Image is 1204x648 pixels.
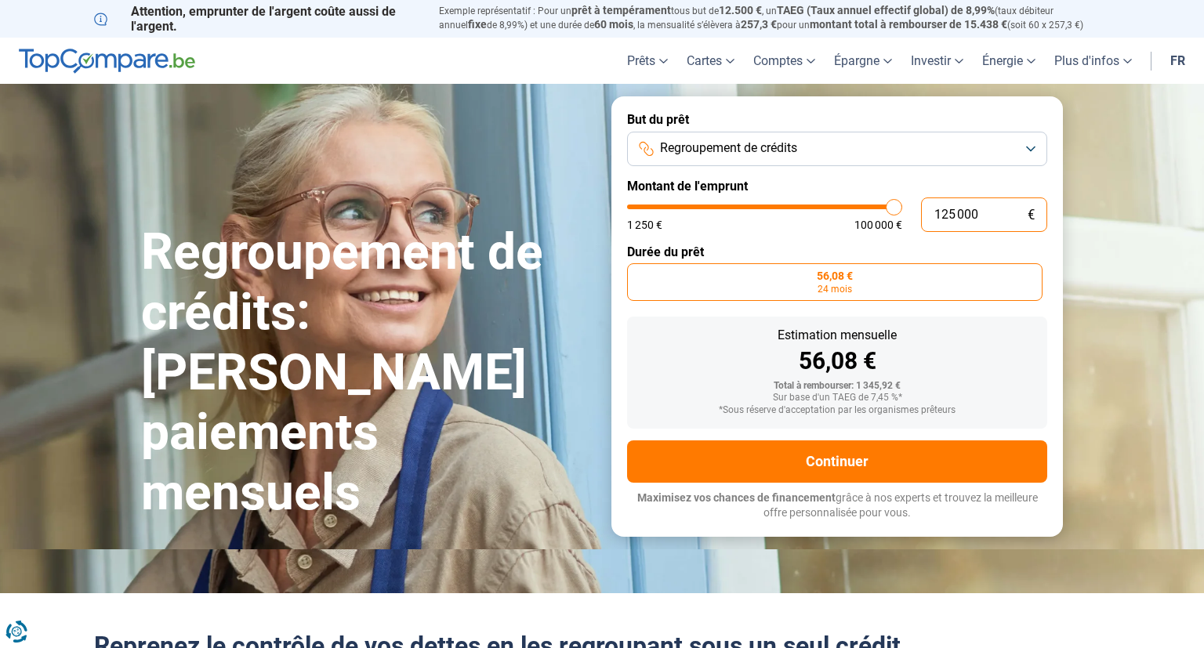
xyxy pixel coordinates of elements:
img: TopCompare [19,49,195,74]
p: Exemple représentatif : Pour un tous but de , un (taux débiteur annuel de 8,99%) et une durée de ... [439,4,1110,32]
p: grâce à nos experts et trouvez la meilleure offre personnalisée pour vous. [627,491,1047,521]
button: Regroupement de crédits [627,132,1047,166]
a: Plus d'infos [1045,38,1141,84]
div: Total à rembourser: 1 345,92 € [640,381,1035,392]
span: 100 000 € [854,219,902,230]
div: *Sous réserve d'acceptation par les organismes prêteurs [640,405,1035,416]
span: Maximisez vos chances de financement [637,491,836,504]
span: fixe [468,18,487,31]
span: Regroupement de crédits [660,139,797,157]
button: Continuer [627,440,1047,483]
span: 24 mois [818,284,852,294]
span: TAEG (Taux annuel effectif global) de 8,99% [777,4,995,16]
span: € [1028,208,1035,222]
span: 56,08 € [817,270,853,281]
span: 12.500 € [719,4,762,16]
div: 56,08 € [640,349,1035,373]
span: prêt à tempérament [571,4,671,16]
span: 257,3 € [741,18,777,31]
a: Prêts [618,38,677,84]
div: Sur base d'un TAEG de 7,45 %* [640,393,1035,404]
div: Estimation mensuelle [640,329,1035,342]
span: 1 250 € [627,219,662,230]
a: fr [1161,38,1195,84]
h1: Regroupement de crédits: [PERSON_NAME] paiements mensuels [141,223,593,523]
p: Attention, emprunter de l'argent coûte aussi de l'argent. [94,4,420,34]
a: Épargne [825,38,901,84]
a: Comptes [744,38,825,84]
span: montant total à rembourser de 15.438 € [810,18,1007,31]
label: Montant de l'emprunt [627,179,1047,194]
a: Énergie [973,38,1045,84]
span: 60 mois [594,18,633,31]
label: Durée du prêt [627,244,1047,259]
a: Cartes [677,38,744,84]
a: Investir [901,38,973,84]
label: But du prêt [627,112,1047,127]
